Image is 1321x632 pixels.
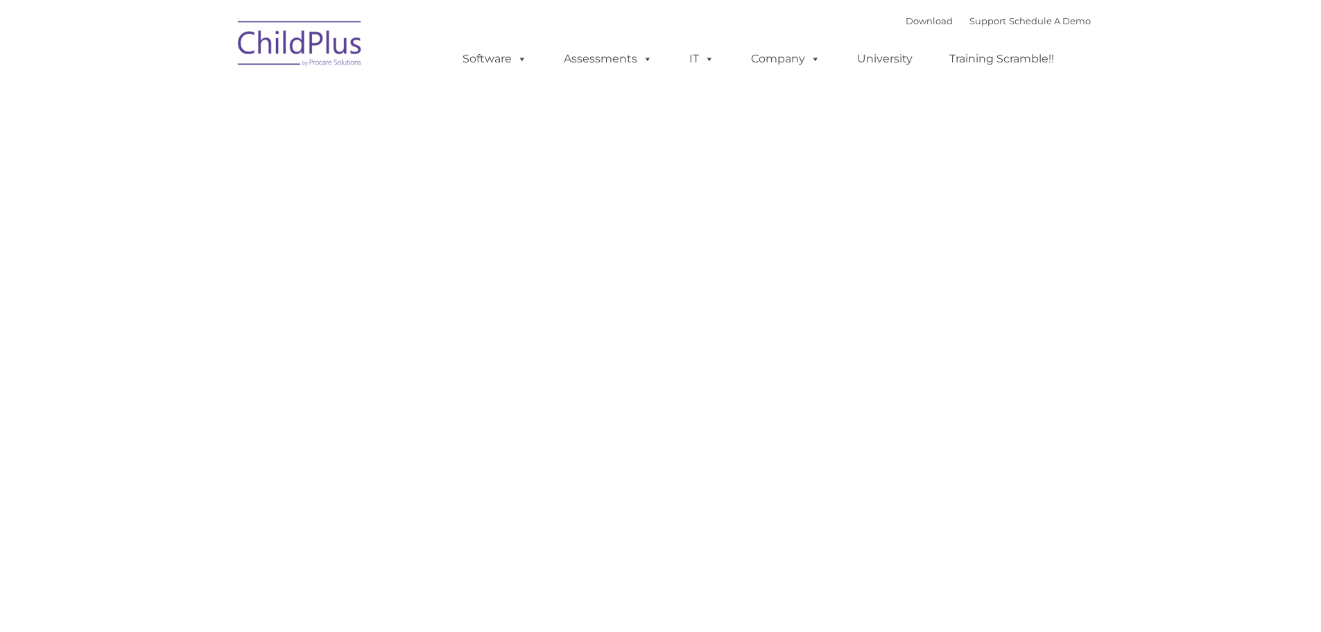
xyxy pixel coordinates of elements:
[550,45,666,73] a: Assessments
[969,15,1006,26] a: Support
[935,45,1068,73] a: Training Scramble!!
[906,15,953,26] a: Download
[906,15,1091,26] font: |
[675,45,728,73] a: IT
[231,11,370,80] img: ChildPlus by Procare Solutions
[449,45,541,73] a: Software
[737,45,834,73] a: Company
[1009,15,1091,26] a: Schedule A Demo
[843,45,926,73] a: University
